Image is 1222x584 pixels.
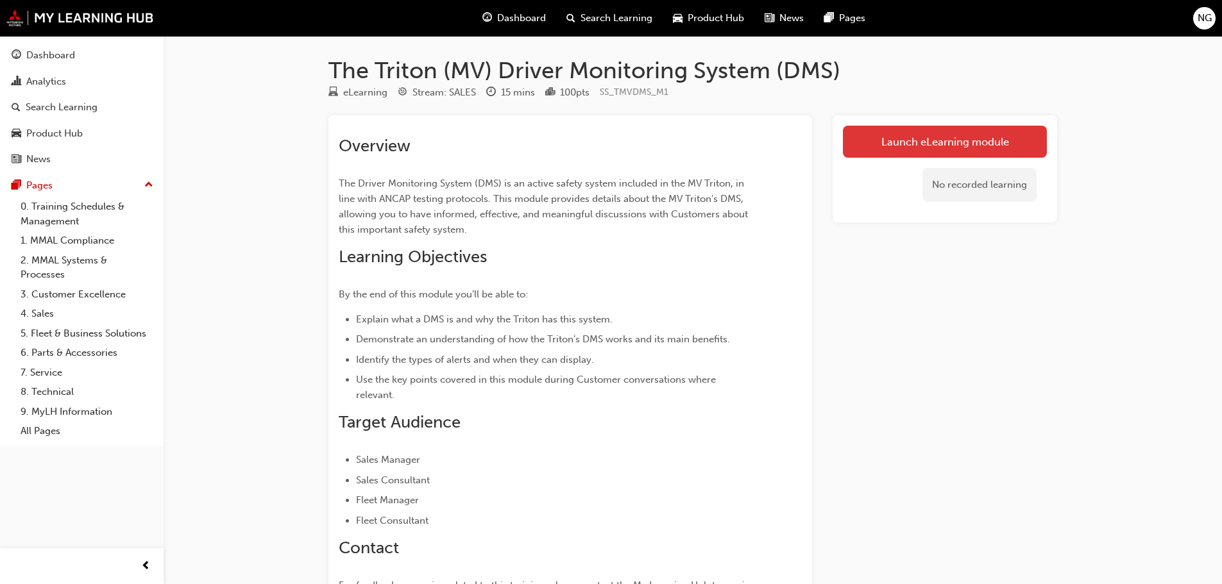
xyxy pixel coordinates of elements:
span: Explain what a DMS is and why the Triton has this system. [356,313,613,325]
div: Points [545,85,590,101]
span: search-icon [566,10,575,26]
span: Identify the types of alerts and when they can display. [356,354,594,365]
span: search-icon [12,102,21,113]
a: 0. Training Schedules & Management [15,197,158,231]
a: 3. Customer Excellence [15,285,158,305]
span: car-icon [12,128,21,140]
span: Sales Consultant [356,474,430,486]
span: Dashboard [497,11,546,26]
span: Pages [839,11,865,26]
div: No recorded learning [922,168,1037,202]
span: guage-icon [12,50,21,62]
span: The Driver Monitoring System (DMS) is an active safety system included in the MV Triton, in line ... [339,178,751,235]
span: Learning Objectives [339,247,487,267]
a: car-iconProduct Hub [663,5,754,31]
a: Dashboard [5,44,158,67]
button: DashboardAnalyticsSearch LearningProduct HubNews [5,41,158,174]
a: 2. MMAL Systems & Processes [15,251,158,285]
span: car-icon [673,10,683,26]
span: chart-icon [12,76,21,88]
div: Stream: SALES [412,85,476,100]
span: By the end of this module you’ll be able to: [339,288,528,300]
a: 9. MyLH Information [15,402,158,422]
span: news-icon [765,10,774,26]
div: 100 pts [560,85,590,100]
a: All Pages [15,421,158,441]
div: Product Hub [26,126,83,141]
a: guage-iconDashboard [472,5,556,31]
a: 7. Service [15,363,158,383]
div: Analytics [26,74,66,89]
a: pages-iconPages [814,5,876,31]
button: Pages [5,174,158,197]
span: Demonstrate an understanding of how the Triton’s DMS works and its main benefits. [356,333,730,345]
div: Dashboard [26,48,75,63]
span: Use the key points covered in this module during Customer conversations where relevant. [356,374,718,401]
span: podium-icon [545,87,555,99]
a: Analytics [5,70,158,94]
a: News [5,147,158,171]
h1: The Triton (MV) Driver Monitoring System (DMS) [328,56,1057,85]
span: pages-icon [12,180,21,192]
span: Fleet Consultant [356,515,429,526]
a: search-iconSearch Learning [556,5,663,31]
span: up-icon [144,177,153,194]
span: Fleet Manager [356,494,419,506]
a: 8. Technical [15,382,158,402]
div: Pages [26,178,53,193]
a: 4. Sales [15,304,158,324]
a: news-iconNews [754,5,814,31]
div: News [26,152,51,167]
span: Sales Manager [356,454,420,465]
a: Launch eLearning module [843,126,1047,158]
a: Product Hub [5,122,158,146]
span: Search Learning [581,11,652,26]
img: mmal [6,10,154,26]
a: 1. MMAL Compliance [15,231,158,251]
span: news-icon [12,154,21,165]
span: learningResourceType_ELEARNING-icon [328,87,338,99]
div: eLearning [343,85,387,100]
a: 5. Fleet & Business Solutions [15,324,158,344]
span: pages-icon [824,10,834,26]
div: Type [328,85,387,101]
span: Contact [339,538,399,558]
span: target-icon [398,87,407,99]
div: 15 mins [501,85,535,100]
span: Target Audience [339,412,461,432]
div: Duration [486,85,535,101]
span: clock-icon [486,87,496,99]
a: 6. Parts & Accessories [15,343,158,363]
button: NG [1193,7,1216,29]
span: Learning resource code [600,87,668,97]
span: Overview [339,136,411,156]
div: Stream [398,85,476,101]
span: NG [1198,11,1212,26]
span: prev-icon [141,558,151,574]
div: Search Learning [26,100,98,115]
a: Search Learning [5,96,158,119]
span: guage-icon [482,10,492,26]
span: News [779,11,804,26]
span: Product Hub [688,11,744,26]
